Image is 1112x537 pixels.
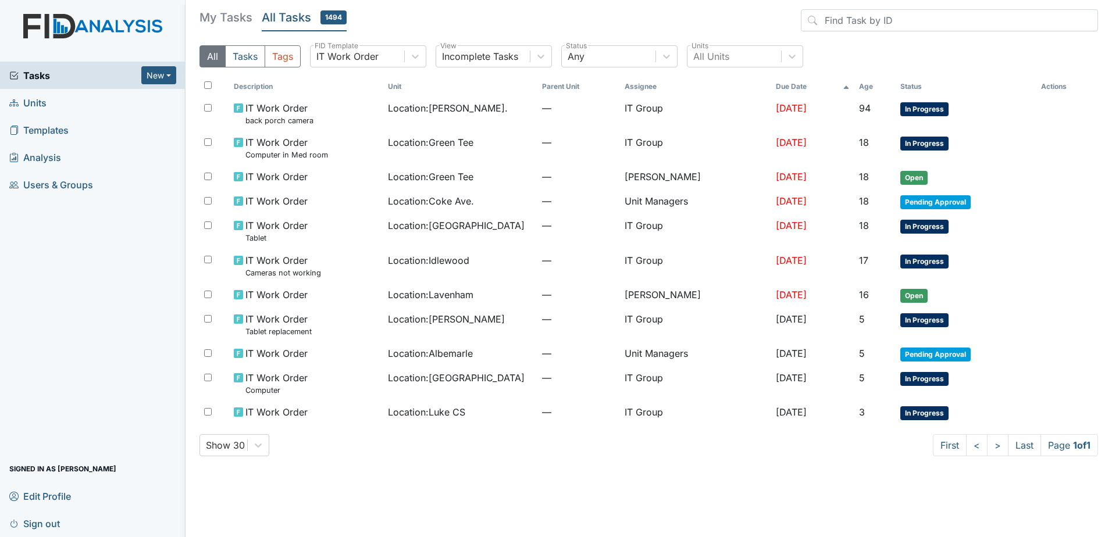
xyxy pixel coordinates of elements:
[900,171,928,185] span: Open
[966,434,988,456] a: <
[245,405,308,419] span: IT Work Order
[620,249,771,283] td: IT Group
[776,195,807,207] span: [DATE]
[9,176,93,194] span: Users & Groups
[542,135,615,149] span: —
[859,289,869,300] span: 16
[776,406,807,418] span: [DATE]
[620,400,771,425] td: IT Group
[776,220,807,231] span: [DATE]
[245,346,308,360] span: IT Work Order
[620,342,771,366] td: Unit Managers
[859,137,869,148] span: 18
[204,81,212,89] input: Toggle All Rows Selected
[900,289,928,303] span: Open
[900,137,949,151] span: In Progress
[245,253,321,278] span: IT Work Order Cameras not working
[859,255,868,266] span: 17
[859,313,865,325] span: 5
[388,194,474,208] span: Location : Coke Ave.
[776,289,807,300] span: [DATE]
[245,101,313,126] span: IT Work Order back porch camera
[141,66,176,84] button: New
[900,372,949,386] span: In Progress
[771,77,854,96] th: Toggle SortBy
[245,170,308,184] span: IT Work Order
[620,131,771,165] td: IT Group
[1073,439,1090,451] strong: 1 of 1
[776,372,807,384] span: [DATE]
[245,267,321,278] small: Cameras not working
[900,195,971,209] span: Pending Approval
[900,220,949,234] span: In Progress
[859,195,869,207] span: 18
[900,313,949,327] span: In Progress
[199,45,226,67] button: All
[388,253,469,267] span: Location : Idlewood
[542,219,615,232] span: —
[388,312,505,326] span: Location : [PERSON_NAME]
[537,77,619,96] th: Toggle SortBy
[620,214,771,248] td: IT Group
[933,434,967,456] a: First
[542,405,615,419] span: —
[859,406,865,418] span: 3
[542,288,615,302] span: —
[776,348,807,359] span: [DATE]
[320,10,347,24] span: 1494
[388,170,473,184] span: Location : Green Tee
[776,255,807,266] span: [DATE]
[620,96,771,131] td: IT Group
[1036,77,1095,96] th: Actions
[620,189,771,214] td: Unit Managers
[859,102,871,114] span: 94
[542,253,615,267] span: —
[245,232,308,244] small: Tablet
[568,49,584,63] div: Any
[1040,434,1098,456] span: Page
[900,348,971,361] span: Pending Approval
[1008,434,1041,456] a: Last
[900,255,949,268] span: In Progress
[442,49,518,63] div: Incomplete Tasks
[542,312,615,326] span: —
[9,460,116,478] span: Signed in as [PERSON_NAME]
[859,348,865,359] span: 5
[9,148,61,166] span: Analysis
[859,220,869,231] span: 18
[245,326,312,337] small: Tablet replacement
[383,77,537,96] th: Toggle SortBy
[900,406,949,420] span: In Progress
[542,170,615,184] span: —
[859,372,865,384] span: 5
[245,149,328,160] small: Computer in Med room
[987,434,1008,456] a: >
[933,434,1098,456] nav: task-pagination
[620,366,771,400] td: IT Group
[388,405,465,419] span: Location : Luke CS
[9,69,141,83] a: Tasks
[245,385,308,396] small: Computer
[620,307,771,342] td: IT Group
[316,49,379,63] div: IT Work Order
[620,283,771,307] td: [PERSON_NAME]
[388,288,473,302] span: Location : Lavenham
[245,312,312,337] span: IT Work Order Tablet replacement
[388,135,473,149] span: Location : Green Tee
[199,45,301,67] div: Type filter
[245,135,328,160] span: IT Work Order Computer in Med room
[265,45,301,67] button: Tags
[9,487,71,505] span: Edit Profile
[388,346,473,360] span: Location : Albemarle
[9,121,69,139] span: Templates
[245,115,313,126] small: back porch camera
[262,9,347,26] h5: All Tasks
[776,137,807,148] span: [DATE]
[199,9,252,26] h5: My Tasks
[776,171,807,182] span: [DATE]
[854,77,896,96] th: Toggle SortBy
[620,165,771,189] td: [PERSON_NAME]
[859,171,869,182] span: 18
[801,9,1098,31] input: Find Task by ID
